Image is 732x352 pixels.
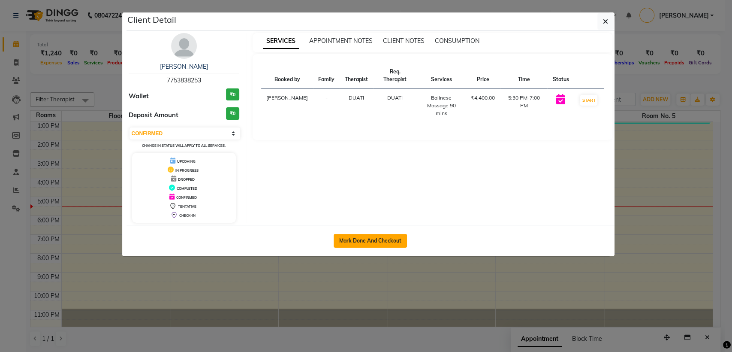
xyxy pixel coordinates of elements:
[160,63,208,70] a: [PERSON_NAME]
[177,159,196,164] span: UPCOMING
[313,89,340,123] td: -
[226,88,239,101] h3: ₹0
[500,89,547,123] td: 5:30 PM-7:00 PM
[383,37,425,45] span: CLIENT NOTES
[171,33,197,59] img: avatar
[129,110,178,120] span: Deposit Amount
[175,168,199,173] span: IN PROGRESS
[387,94,403,101] span: DUATI
[349,94,364,101] span: DUATI
[226,107,239,120] h3: ₹0
[500,63,547,89] th: Time
[334,234,407,248] button: Mark Done And Checkout
[178,177,195,182] span: DROPPED
[127,13,176,26] h5: Client Detail
[471,94,495,102] div: ₹4,400.00
[261,63,313,89] th: Booked by
[129,91,149,101] span: Wallet
[340,63,373,89] th: Therapist
[177,186,197,191] span: COMPLETED
[580,95,597,106] button: START
[313,63,340,89] th: Family
[417,63,466,89] th: Services
[309,37,373,45] span: APPOINTMENT NOTES
[435,37,479,45] span: CONSUMPTION
[547,63,574,89] th: Status
[422,94,461,117] div: Balinese Massage 90 mins
[261,89,313,123] td: [PERSON_NAME]
[142,143,226,148] small: Change in status will apply to all services.
[466,63,500,89] th: Price
[263,33,299,49] span: SERVICES
[373,63,417,89] th: Req. Therapist
[179,213,196,218] span: CHECK-IN
[167,76,201,84] span: 7753838253
[178,204,196,209] span: TENTATIVE
[176,195,197,200] span: CONFIRMED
